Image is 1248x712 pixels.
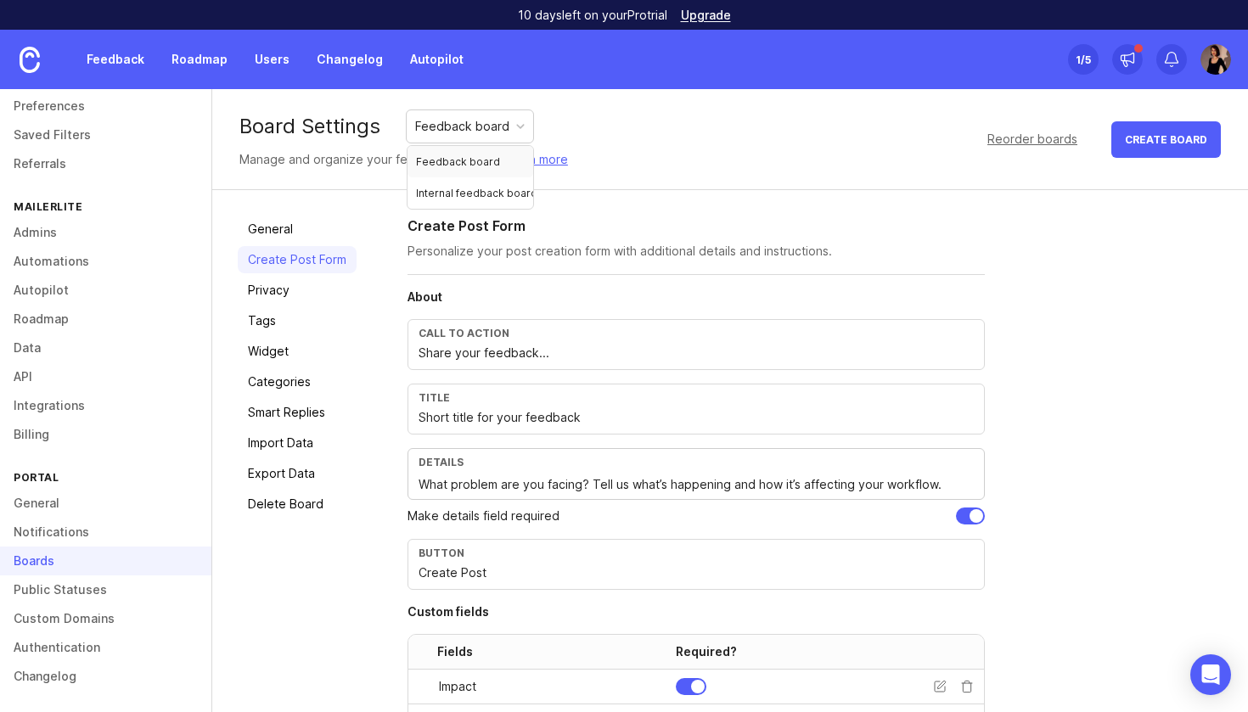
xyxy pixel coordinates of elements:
[681,9,731,21] a: Upgrade
[408,603,985,620] h4: Custom fields
[408,146,533,177] div: Feedback board
[1200,44,1231,75] img: Madina Umirbek
[419,327,974,339] div: Call to action
[419,643,473,660] h2: Fields
[415,117,509,136] div: Feedback board
[987,130,1077,149] div: Reorder boards
[76,44,155,75] a: Feedback
[239,116,380,137] div: Board Settings
[238,491,357,518] a: Delete Board
[238,307,357,334] a: Tags
[400,44,474,75] a: Autopilot
[419,391,974,404] div: Title
[161,44,238,75] a: Roadmap
[1190,654,1231,695] div: Open Intercom Messenger
[238,216,357,243] a: General
[1125,133,1207,146] span: Create Board
[238,460,357,487] a: Export Data
[238,399,357,426] a: Smart Replies
[1076,48,1091,71] div: 1 /5
[419,475,974,494] textarea: What problem are you facing? Tell us what’s happening and how it’s affecting your workflow.
[238,338,357,365] a: Widget
[239,150,568,169] div: Manage and organize your feedback boards.
[245,44,300,75] a: Users
[419,547,974,559] div: Button
[238,246,357,273] a: Create Post Form
[439,681,676,692] div: Impact
[1068,44,1099,75] button: 1/5
[676,643,737,660] h2: Required?
[238,368,357,395] a: Categories
[419,456,974,468] div: Details
[408,177,533,209] div: Internal feedback board
[20,47,40,73] img: Canny Home
[306,44,393,75] a: Changelog
[238,429,357,457] a: Import Data
[408,289,985,306] h4: About
[408,507,559,525] p: Make details field required
[238,277,357,304] a: Privacy
[518,7,667,24] p: 10 days left on your Pro trial
[504,150,568,169] a: Learn more
[1111,121,1221,158] button: Create Board
[408,243,985,260] p: Personalize your post creation form with additional details and instructions.
[408,216,985,236] h2: Create Post Form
